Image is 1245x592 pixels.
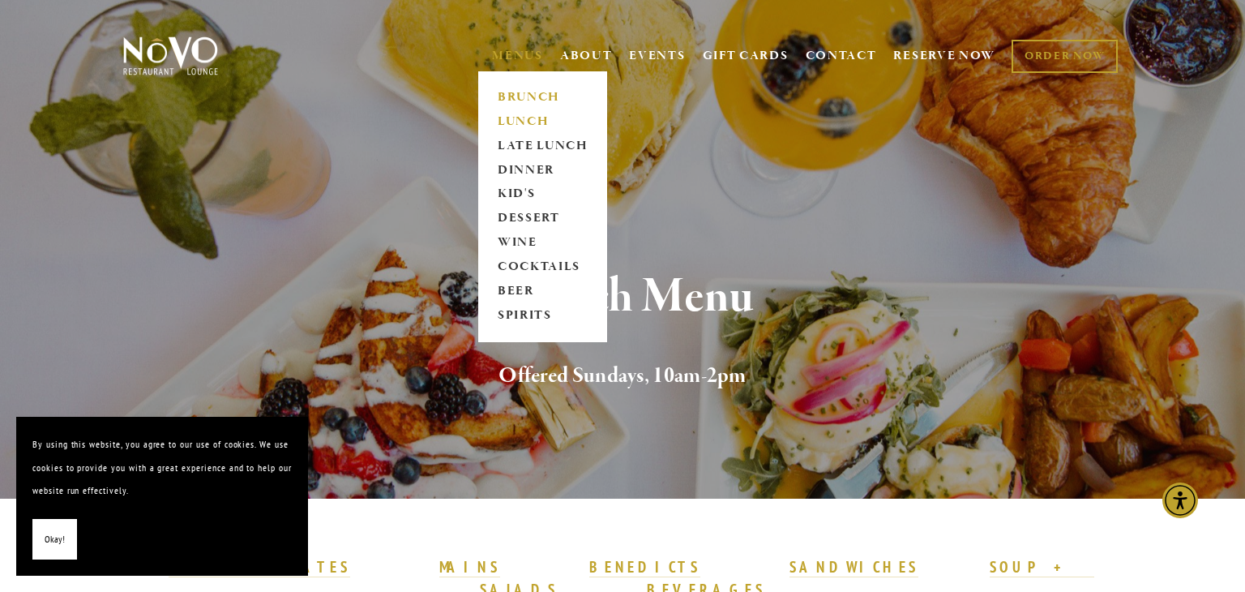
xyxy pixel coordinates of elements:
span: Okay! [45,528,65,551]
a: WINE [492,231,593,255]
div: Accessibility Menu [1162,483,1198,518]
strong: SHARING PLATES [169,557,350,577]
button: Okay! [32,519,77,560]
a: RESERVE NOW [893,41,995,71]
a: KID'S [492,182,593,207]
a: SANDWICHES [789,557,919,578]
a: DINNER [492,158,593,182]
a: DESSERT [492,207,593,231]
section: Cookie banner [16,417,308,576]
a: BRUNCH [492,85,593,109]
strong: BENEDICTS [589,557,701,577]
a: BENEDICTS [589,557,701,578]
a: LUNCH [492,109,593,134]
a: EVENTS [629,48,685,64]
a: ABOUT [560,48,613,64]
h1: Brunch Menu [150,271,1095,324]
a: MENUS [492,48,543,64]
strong: SANDWICHES [789,557,919,577]
a: BEER [492,280,593,304]
a: MAINS [439,557,500,578]
a: LATE LUNCH [492,134,593,158]
strong: MAINS [439,557,500,577]
p: By using this website, you agree to our use of cookies. We use cookies to provide you with a grea... [32,433,292,503]
a: ORDER NOW [1012,40,1118,73]
a: COCKTAILS [492,255,593,280]
a: CONTACT [806,41,877,71]
h2: Offered Sundays, 10am-2pm [150,359,1095,393]
a: GIFT CARDS [703,41,789,71]
img: Novo Restaurant &amp; Lounge [120,36,221,76]
a: SPIRITS [492,304,593,328]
